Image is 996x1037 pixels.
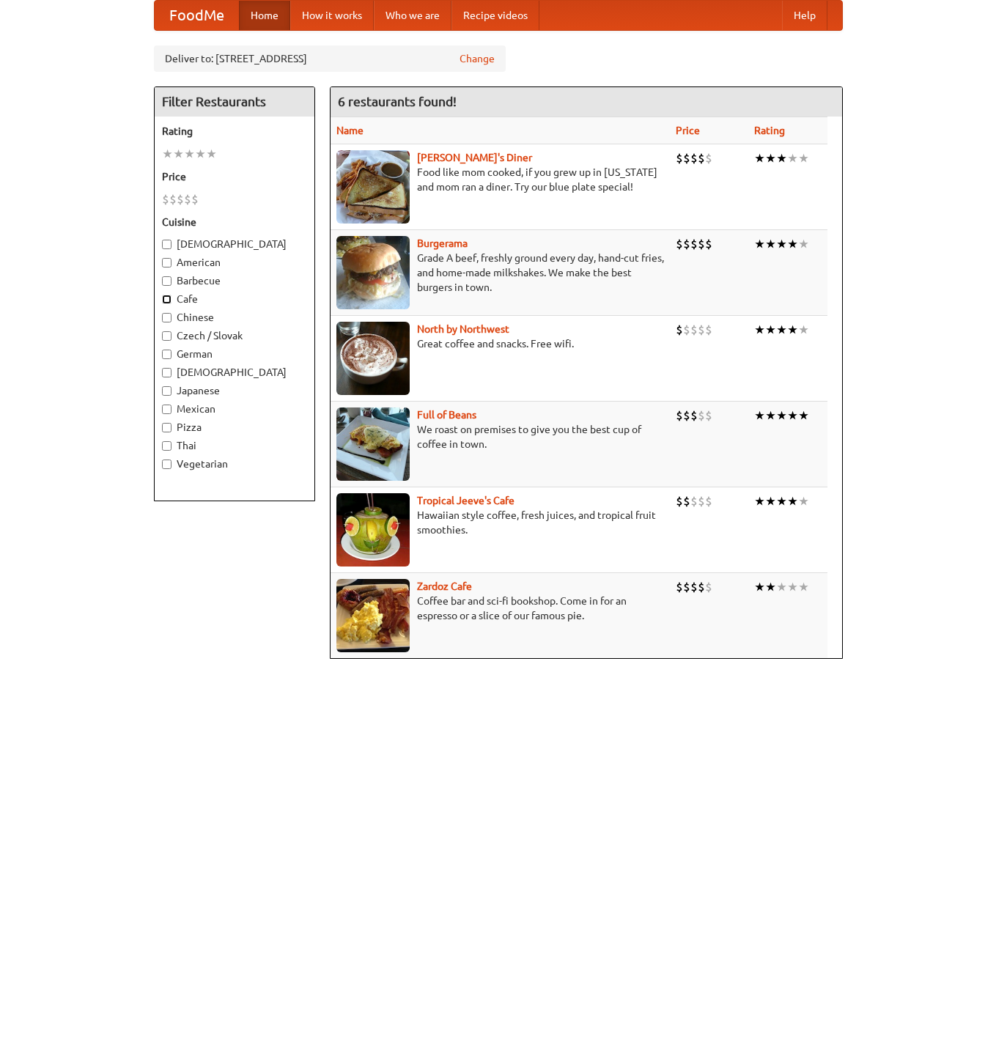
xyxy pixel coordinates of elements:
[798,579,809,595] li: ★
[782,1,827,30] a: Help
[451,1,539,30] a: Recipe videos
[765,322,776,338] li: ★
[683,150,690,166] li: $
[162,215,307,229] h5: Cuisine
[173,146,184,162] li: ★
[683,236,690,252] li: $
[698,236,705,252] li: $
[162,438,307,453] label: Thai
[336,150,410,224] img: sallys.jpg
[798,150,809,166] li: ★
[765,407,776,424] li: ★
[162,368,171,377] input: [DEMOGRAPHIC_DATA]
[754,322,765,338] li: ★
[683,322,690,338] li: $
[169,191,177,207] li: $
[676,493,683,509] li: $
[417,495,514,506] a: Tropical Jeeve's Cafe
[754,579,765,595] li: ★
[690,322,698,338] li: $
[336,493,410,567] img: jeeves.jpg
[676,125,700,136] a: Price
[765,236,776,252] li: ★
[162,292,307,306] label: Cafe
[417,323,509,335] a: North by Northwest
[336,322,410,395] img: north.jpg
[698,407,705,424] li: $
[155,1,239,30] a: FoodMe
[336,251,664,295] p: Grade A beef, freshly ground every day, hand-cut fries, and home-made milkshakes. We make the bes...
[765,493,776,509] li: ★
[184,146,195,162] li: ★
[705,579,712,595] li: $
[162,169,307,184] h5: Price
[162,276,171,286] input: Barbecue
[162,124,307,139] h5: Rating
[336,508,664,537] p: Hawaiian style coffee, fresh juices, and tropical fruit smoothies.
[162,423,171,432] input: Pizza
[417,237,468,249] a: Burgerama
[798,236,809,252] li: ★
[162,441,171,451] input: Thai
[154,45,506,72] div: Deliver to: [STREET_ADDRESS]
[754,150,765,166] li: ★
[676,407,683,424] li: $
[417,580,472,592] a: Zardoz Cafe
[765,579,776,595] li: ★
[765,150,776,166] li: ★
[155,87,314,117] h4: Filter Restaurants
[787,322,798,338] li: ★
[239,1,290,30] a: Home
[705,150,712,166] li: $
[460,51,495,66] a: Change
[162,347,307,361] label: German
[374,1,451,30] a: Who we are
[162,240,171,249] input: [DEMOGRAPHIC_DATA]
[698,150,705,166] li: $
[162,146,173,162] li: ★
[776,493,787,509] li: ★
[417,152,532,163] a: [PERSON_NAME]'s Diner
[787,150,798,166] li: ★
[162,420,307,435] label: Pizza
[698,493,705,509] li: $
[698,579,705,595] li: $
[162,255,307,270] label: American
[336,579,410,652] img: zardoz.jpg
[162,328,307,343] label: Czech / Slovak
[754,493,765,509] li: ★
[690,236,698,252] li: $
[336,407,410,481] img: beans.jpg
[754,125,785,136] a: Rating
[162,402,307,416] label: Mexican
[683,407,690,424] li: $
[336,336,664,351] p: Great coffee and snacks. Free wifi.
[162,258,171,267] input: American
[798,493,809,509] li: ★
[705,493,712,509] li: $
[417,409,476,421] a: Full of Beans
[162,460,171,469] input: Vegetarian
[336,236,410,309] img: burgerama.jpg
[690,493,698,509] li: $
[290,1,374,30] a: How it works
[705,407,712,424] li: $
[195,146,206,162] li: ★
[798,407,809,424] li: ★
[754,407,765,424] li: ★
[162,457,307,471] label: Vegetarian
[787,579,798,595] li: ★
[705,322,712,338] li: $
[162,350,171,359] input: German
[676,579,683,595] li: $
[336,165,664,194] p: Food like mom cooked, if you grew up in [US_STATE] and mom ran a diner. Try our blue plate special!
[690,579,698,595] li: $
[162,365,307,380] label: [DEMOGRAPHIC_DATA]
[336,594,664,623] p: Coffee bar and sci-fi bookshop. Come in for an espresso or a slice of our famous pie.
[683,579,690,595] li: $
[776,150,787,166] li: ★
